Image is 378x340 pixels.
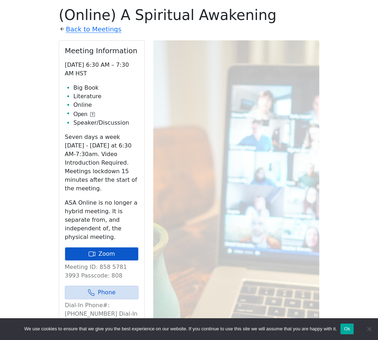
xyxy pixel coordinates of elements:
[340,324,354,334] button: Ok
[73,119,139,127] li: Speaker/Discussion
[65,133,139,193] p: Seven days a week [DATE] - [DATE] at 6:30 AM-7:30am. Video Introduction Required. Meetings lockdo...
[59,6,319,24] h1: (Online) A Spiritual Awakening
[66,24,121,35] a: Back to Meetings
[65,263,139,280] p: Meeting ID: 858 5781 3993 Passcode: 808
[365,325,373,332] span: No
[65,61,139,78] p: [DATE] 6:30 AM – 7:30 AM HST
[73,101,139,109] li: Online
[65,286,139,299] a: Phone
[24,325,337,332] span: We use cookies to ensure that we give you the best experience on our website. If you continue to ...
[73,84,139,92] li: Big Book
[73,110,87,119] span: Open
[65,199,139,241] p: ASA Online is no longer a hybrid meeting. It is separate from, and independent of, the physical m...
[65,247,139,261] a: Zoom
[73,110,95,119] button: Open
[65,301,139,327] p: Dial-In Phone#: [PHONE_NUMBER] Dial-In Passcode: 808
[73,92,139,101] li: Literature
[65,46,139,55] h2: Meeting Information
